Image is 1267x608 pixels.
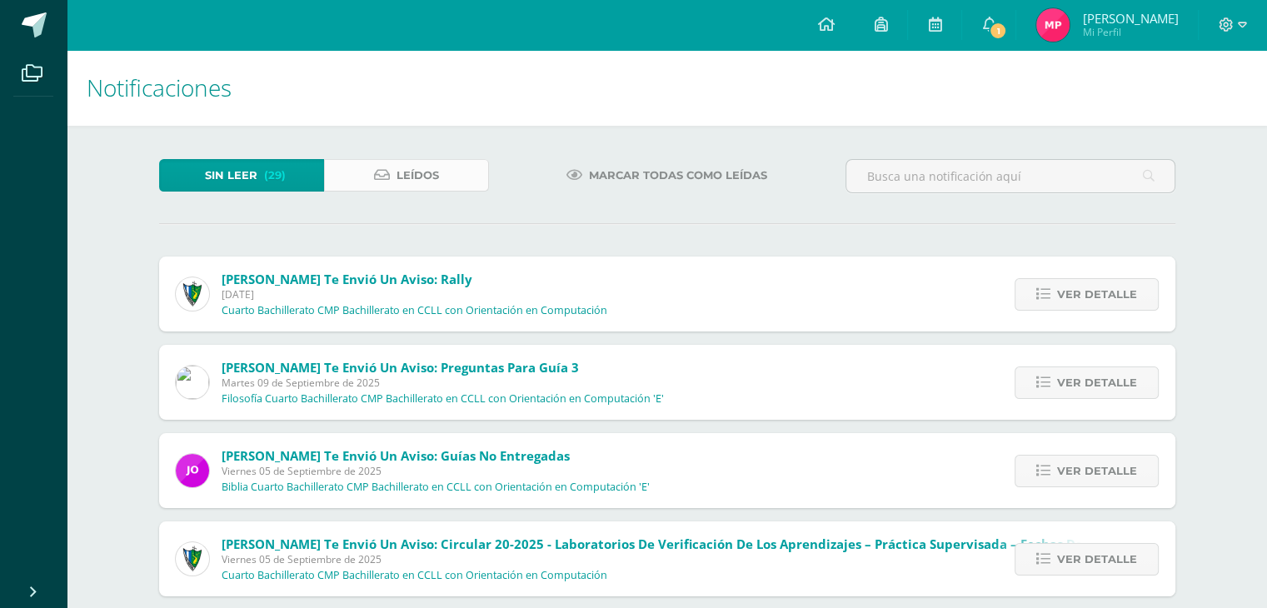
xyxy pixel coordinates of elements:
span: [PERSON_NAME] te envió un aviso: Guías no entregadas [222,447,570,464]
a: Sin leer(29) [159,159,324,192]
span: Ver detalle [1057,456,1137,486]
span: Ver detalle [1057,279,1137,310]
span: [PERSON_NAME] te envió un aviso: Rally [222,271,472,287]
p: Filosofía Cuarto Bachillerato CMP Bachillerato en CCLL con Orientación en Computación 'E' [222,392,664,406]
span: 1 [989,22,1007,40]
span: Viernes 05 de Septiembre de 2025 [222,464,650,478]
span: Ver detalle [1057,367,1137,398]
span: Notificaciones [87,72,232,103]
img: 6614adf7432e56e5c9e182f11abb21f1.png [176,454,209,487]
span: [DATE] [222,287,607,302]
img: 9f174a157161b4ddbe12118a61fed988.png [176,277,209,311]
span: Leídos [397,160,439,191]
img: 9f174a157161b4ddbe12118a61fed988.png [176,542,209,576]
p: Biblia Cuarto Bachillerato CMP Bachillerato en CCLL con Orientación en Computación 'E' [222,481,650,494]
span: [PERSON_NAME] te envió un aviso: Preguntas para guía 3 [222,359,579,376]
a: Marcar todas como leídas [546,159,788,192]
span: Martes 09 de Septiembre de 2025 [222,376,664,390]
span: Marcar todas como leídas [589,160,767,191]
span: (29) [264,160,286,191]
a: Leídos [324,159,489,192]
p: Cuarto Bachillerato CMP Bachillerato en CCLL con Orientación en Computación [222,304,607,317]
img: 6dfd641176813817be49ede9ad67d1c4.png [176,366,209,399]
span: Ver detalle [1057,544,1137,575]
span: Sin leer [205,160,257,191]
span: [PERSON_NAME] te envió un aviso: Circular 20-2025 - Laboratorios de Verificación de los Aprendiza... [222,536,1125,552]
span: [PERSON_NAME] [1082,10,1178,27]
input: Busca una notificación aquí [846,160,1175,192]
span: Viernes 05 de Septiembre de 2025 [222,552,1125,566]
p: Cuarto Bachillerato CMP Bachillerato en CCLL con Orientación en Computación [222,569,607,582]
img: 655bd1cedd5a84da581ed952d9b754f6.png [1036,8,1070,42]
span: Mi Perfil [1082,25,1178,39]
